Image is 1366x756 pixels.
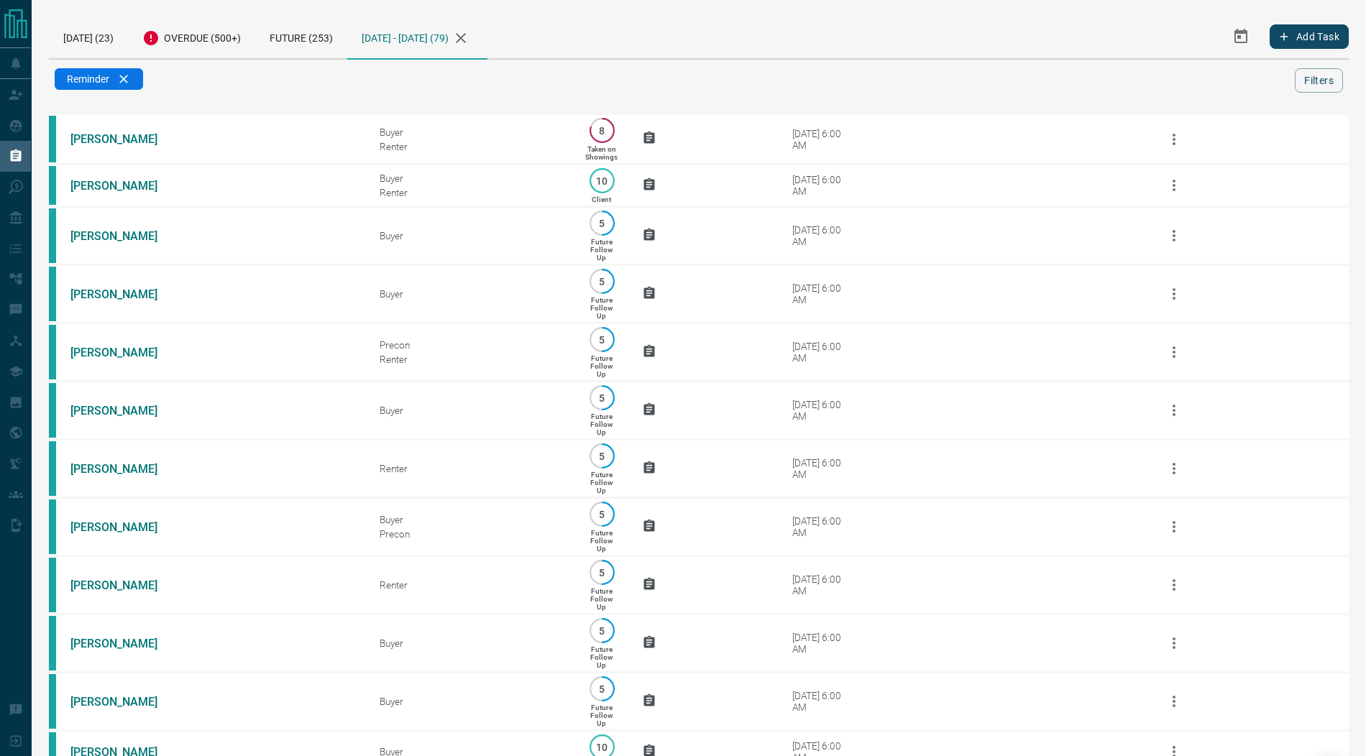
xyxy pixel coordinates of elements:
div: condos.ca [49,166,56,205]
a: [PERSON_NAME] [70,578,178,592]
a: [PERSON_NAME] [70,132,178,146]
p: Future Follow Up [590,412,613,436]
p: 5 [597,392,608,403]
div: Buyer [380,637,561,649]
div: condos.ca [49,499,56,554]
div: condos.ca [49,674,56,729]
p: 5 [597,451,608,461]
div: [DATE] 6:00 AM [792,573,853,596]
p: 5 [597,567,608,578]
p: Future Follow Up [590,354,613,378]
div: [DATE] 6:00 AM [792,515,853,538]
a: [PERSON_NAME] [70,404,178,418]
div: [DATE] 6:00 AM [792,632,853,655]
p: Future Follow Up [590,704,613,727]
a: [PERSON_NAME] [70,229,178,243]
div: Buyer [380,288,561,300]
div: condos.ca [49,558,56,612]
a: [PERSON_NAME] [70,287,178,301]
p: Client [592,195,611,203]
button: Select Date Range [1224,19,1258,54]
span: Reminder [67,73,109,85]
div: [DATE] 6:00 AM [792,224,853,247]
div: [DATE] 6:00 AM [792,174,853,197]
div: [DATE] 6:00 AM [792,282,853,305]
p: 10 [597,175,608,186]
div: Future (253) [255,14,347,58]
p: Taken on Showings [585,145,618,161]
div: Renter [380,354,561,365]
a: [PERSON_NAME] [70,462,178,476]
div: [DATE] 6:00 AM [792,457,853,480]
p: Future Follow Up [590,645,613,669]
div: Buyer [380,514,561,525]
p: Future Follow Up [590,529,613,553]
div: Buyer [380,172,561,184]
div: Overdue (500+) [128,14,255,58]
button: Filters [1295,68,1343,93]
a: [PERSON_NAME] [70,695,178,709]
div: condos.ca [49,116,56,162]
div: [DATE] 6:00 AM [792,399,853,422]
button: Add Task [1270,24,1349,49]
p: 8 [597,125,608,136]
a: [PERSON_NAME] [70,179,178,193]
div: [DATE] (23) [49,14,128,58]
div: Buyer [380,126,561,138]
div: Renter [380,187,561,198]
div: condos.ca [49,616,56,670]
a: [PERSON_NAME] [70,637,178,650]
div: condos.ca [49,208,56,263]
p: Future Follow Up [590,587,613,611]
p: 5 [597,276,608,287]
p: 5 [597,334,608,345]
div: [DATE] 6:00 AM [792,690,853,713]
div: Precon [380,339,561,351]
div: [DATE] - [DATE] (79) [347,14,487,60]
div: condos.ca [49,325,56,379]
div: Buyer [380,230,561,241]
div: condos.ca [49,383,56,438]
p: Future Follow Up [590,471,613,494]
div: Reminder [55,68,143,90]
p: 5 [597,509,608,520]
div: Renter [380,579,561,591]
p: Future Follow Up [590,238,613,262]
div: Buyer [380,696,561,707]
p: 5 [597,625,608,636]
div: condos.ca [49,267,56,321]
div: [DATE] 6:00 AM [792,341,853,364]
div: Buyer [380,405,561,416]
a: [PERSON_NAME] [70,520,178,534]
div: Renter [380,463,561,474]
p: 10 [597,742,608,752]
div: [DATE] 6:00 AM [792,128,853,151]
p: 5 [597,683,608,694]
div: Renter [380,141,561,152]
div: condos.ca [49,441,56,496]
div: Precon [380,528,561,540]
p: 5 [597,218,608,229]
p: Future Follow Up [590,296,613,320]
a: [PERSON_NAME] [70,346,178,359]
